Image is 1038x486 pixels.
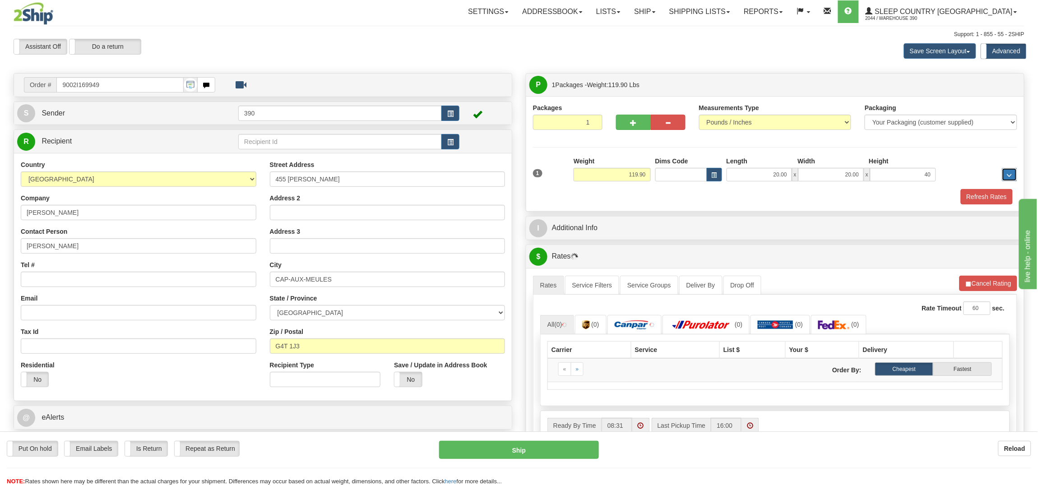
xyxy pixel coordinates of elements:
span: » [576,366,579,372]
a: Addressbook [515,0,589,23]
label: Weight [574,157,594,166]
span: I [529,219,547,237]
label: Email Labels [65,441,118,456]
label: Is Return [125,441,167,456]
label: Last Pickup Time [652,418,711,433]
a: R Recipient [17,132,214,151]
label: Company [21,194,50,203]
label: City [270,260,282,269]
button: Save Screen Layout [904,43,976,59]
span: R [17,133,35,151]
a: Service Filters [565,276,620,295]
label: sec. [992,304,1005,313]
span: Order # [24,77,56,93]
a: Deliver By [679,276,723,295]
span: Lbs [630,81,640,88]
label: No [21,372,48,387]
img: FedEx [818,320,850,329]
span: Recipient [42,137,72,145]
button: Refresh Rates [961,189,1013,204]
img: API [184,78,197,92]
span: Weight: [587,81,640,88]
button: Reload [998,441,1031,456]
label: Tax Id [21,327,38,336]
label: Repeat as Return [175,441,239,456]
img: Purolator [670,320,733,329]
span: x [864,168,870,181]
label: Put On hold [7,441,58,456]
img: Canada Post [758,320,793,329]
a: Drop Off [723,276,762,295]
img: Progress.gif [571,253,578,260]
a: All [540,315,574,334]
span: $ [529,248,547,266]
label: Email [21,294,37,303]
th: Carrier [548,342,631,359]
label: Residential [21,361,55,370]
span: « [563,366,566,372]
th: Your $ [785,342,859,359]
label: Packaging [865,103,896,112]
label: Address 2 [270,194,301,203]
label: Packages [533,103,562,112]
a: Next [571,362,584,376]
button: Ship [439,441,598,459]
a: Rates [533,276,564,295]
span: 119.90 [608,81,628,88]
img: logo2044.jpg [14,2,53,25]
span: (0) [852,321,859,328]
a: P 1Packages -Weight:119.90 Lbs [529,76,1021,94]
a: Sleep Country [GEOGRAPHIC_DATA] 2044 / Warehouse 390 [859,0,1024,23]
span: S [17,104,35,122]
label: State / Province [270,294,317,303]
a: Reports [737,0,790,23]
img: tiny_red.gif [562,323,567,327]
a: IAdditional Info [529,219,1021,237]
span: x [792,168,798,181]
b: Reload [1004,445,1025,452]
label: Street Address [270,160,315,169]
img: UPS [582,320,590,329]
label: Length [727,157,748,166]
label: Rate Timeout [922,304,962,313]
img: tiny_red.gif [650,323,654,327]
div: ... [1002,168,1017,181]
span: 2044 / Warehouse 390 [866,14,933,23]
label: Dims Code [655,157,688,166]
label: Country [21,160,45,169]
div: live help - online [7,5,83,16]
span: @ [17,409,35,427]
label: Tel # [21,260,35,269]
img: Canpar [615,320,649,329]
input: Recipient Id [238,134,442,149]
th: Service [631,342,719,359]
span: Sender [42,109,65,117]
span: eAlerts [42,413,64,421]
button: Cancel Rating [959,276,1017,291]
span: 1 [552,81,556,88]
a: Shipping lists [663,0,737,23]
a: here [445,478,457,485]
label: Measurements Type [699,103,760,112]
a: Service Groups [620,276,678,295]
span: P [529,76,547,94]
label: Cheapest [875,362,934,376]
iframe: chat widget [1017,197,1037,289]
label: Zip / Postal [270,327,304,336]
label: Recipient Type [270,361,315,370]
span: 1 [533,169,542,177]
span: (0) [591,321,599,328]
span: (0) [735,321,742,328]
a: $Rates [529,247,1021,266]
label: Contact Person [21,227,67,236]
a: Lists [589,0,627,23]
div: Support: 1 - 855 - 55 - 2SHIP [14,31,1024,38]
th: Delivery [859,342,954,359]
input: Enter a location [270,171,505,187]
label: Height [869,157,889,166]
label: Address 3 [270,227,301,236]
label: Order By: [775,362,868,375]
a: Ship [627,0,662,23]
label: Do a return [70,39,141,54]
a: @ eAlerts [17,408,509,427]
